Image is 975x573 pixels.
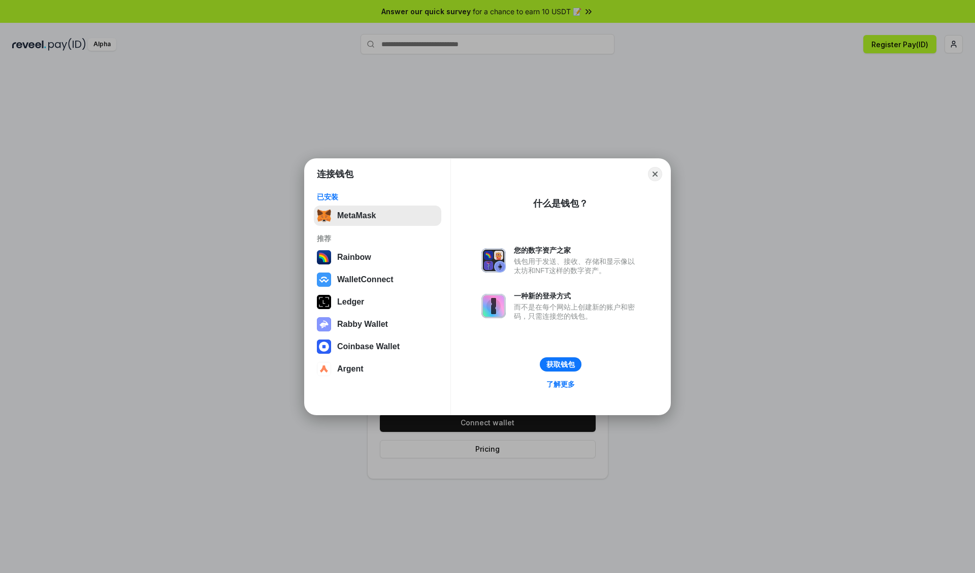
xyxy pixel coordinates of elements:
[514,257,640,275] div: 钱包用于发送、接收、存储和显示像以太坊和NFT这样的数字资产。
[533,197,588,210] div: 什么是钱包？
[337,320,388,329] div: Rabby Wallet
[317,209,331,223] img: svg+xml,%3Csvg%20fill%3D%22none%22%20height%3D%2233%22%20viewBox%3D%220%200%2035%2033%22%20width%...
[317,295,331,309] img: svg+xml,%3Csvg%20xmlns%3D%22http%3A%2F%2Fwww.w3.org%2F2000%2Fsvg%22%20width%3D%2228%22%20height%3...
[314,269,441,290] button: WalletConnect
[481,248,506,273] img: svg+xml,%3Csvg%20xmlns%3D%22http%3A%2F%2Fwww.w3.org%2F2000%2Fsvg%22%20fill%3D%22none%22%20viewBox...
[317,168,353,180] h1: 连接钱包
[314,359,441,379] button: Argent
[648,167,662,181] button: Close
[314,247,441,267] button: Rainbow
[540,378,581,391] a: 了解更多
[317,340,331,354] img: svg+xml,%3Csvg%20width%3D%2228%22%20height%3D%2228%22%20viewBox%3D%220%200%2028%2028%22%20fill%3D...
[546,380,575,389] div: 了解更多
[314,292,441,312] button: Ledger
[314,206,441,226] button: MetaMask
[540,357,581,372] button: 获取钱包
[514,302,640,321] div: 而不是在每个网站上创建新的账户和密码，只需连接您的钱包。
[337,364,364,374] div: Argent
[317,192,438,201] div: 已安装
[337,342,400,351] div: Coinbase Wallet
[337,253,371,262] div: Rainbow
[314,314,441,334] button: Rabby Wallet
[337,297,364,307] div: Ledger
[514,246,640,255] div: 您的数字资产之家
[314,336,441,357] button: Coinbase Wallet
[317,362,331,376] img: svg+xml,%3Csvg%20width%3D%2228%22%20height%3D%2228%22%20viewBox%3D%220%200%2028%2028%22%20fill%3D...
[481,294,506,318] img: svg+xml,%3Csvg%20xmlns%3D%22http%3A%2F%2Fwww.w3.org%2F2000%2Fsvg%22%20fill%3D%22none%22%20viewBox...
[317,273,331,287] img: svg+xml,%3Csvg%20width%3D%2228%22%20height%3D%2228%22%20viewBox%3D%220%200%2028%2028%22%20fill%3D...
[337,275,394,284] div: WalletConnect
[317,250,331,264] img: svg+xml,%3Csvg%20width%3D%22120%22%20height%3D%22120%22%20viewBox%3D%220%200%20120%20120%22%20fil...
[337,211,376,220] div: MetaMask
[546,360,575,369] div: 获取钱包
[514,291,640,300] div: 一种新的登录方式
[317,317,331,331] img: svg+xml,%3Csvg%20xmlns%3D%22http%3A%2F%2Fwww.w3.org%2F2000%2Fsvg%22%20fill%3D%22none%22%20viewBox...
[317,234,438,243] div: 推荐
